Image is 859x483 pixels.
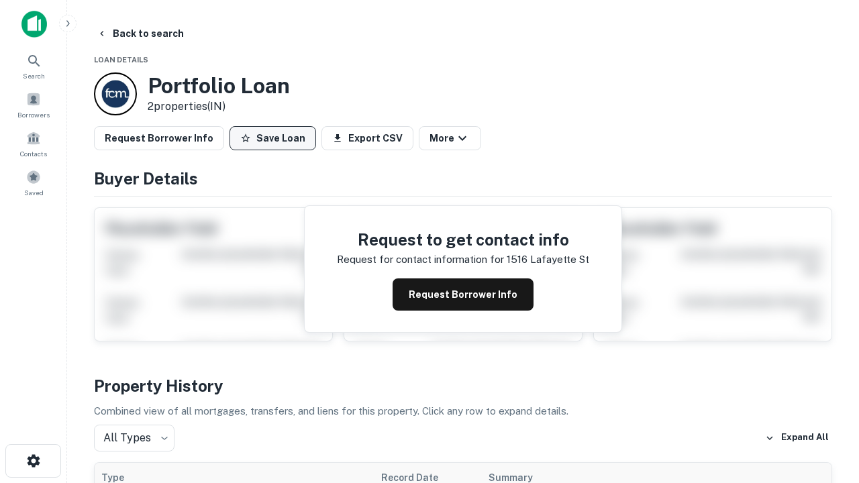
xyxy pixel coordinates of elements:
a: Contacts [4,125,63,162]
h4: Buyer Details [94,166,832,191]
button: More [419,126,481,150]
span: Borrowers [17,109,50,120]
h4: Property History [94,374,832,398]
h3: Portfolio Loan [148,73,290,99]
h4: Request to get contact info [337,227,589,252]
button: Expand All [762,428,832,448]
a: Borrowers [4,87,63,123]
button: Save Loan [230,126,316,150]
p: Combined view of all mortgages, transfers, and liens for this property. Click any row to expand d... [94,403,832,419]
iframe: Chat Widget [792,333,859,397]
p: 1516 lafayette st [507,252,589,268]
button: Request Borrower Info [393,278,534,311]
button: Back to search [91,21,189,46]
button: Export CSV [321,126,413,150]
div: All Types [94,425,174,451]
p: Request for contact information for [337,252,504,268]
span: Contacts [20,148,47,159]
span: Saved [24,187,44,198]
button: Request Borrower Info [94,126,224,150]
span: Loan Details [94,56,148,64]
p: 2 properties (IN) [148,99,290,115]
a: Search [4,48,63,84]
img: capitalize-icon.png [21,11,47,38]
a: Saved [4,164,63,201]
span: Search [23,70,45,81]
